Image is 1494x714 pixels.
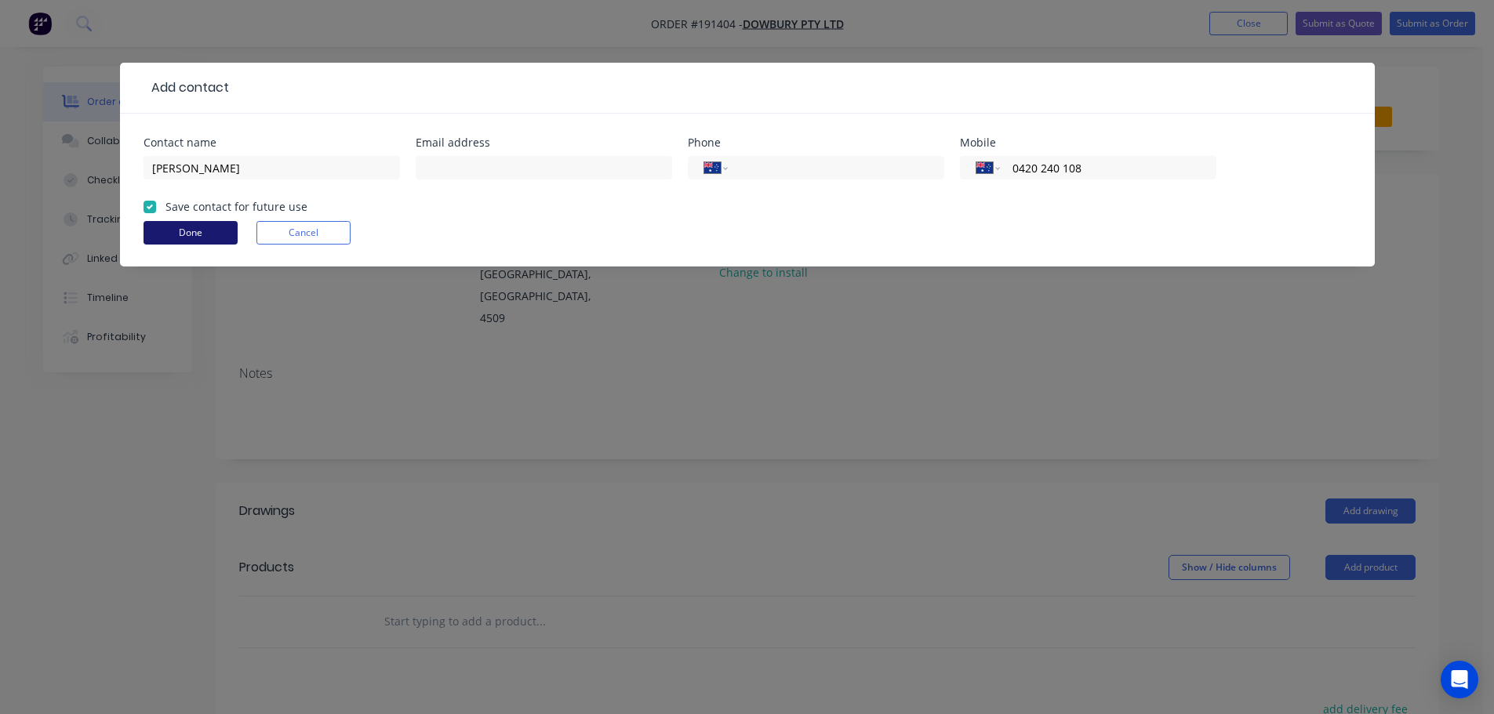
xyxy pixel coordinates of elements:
[1441,661,1478,698] div: Open Intercom Messenger
[416,137,672,148] div: Email address
[960,137,1216,148] div: Mobile
[165,198,307,215] label: Save contact for future use
[144,78,229,97] div: Add contact
[688,137,944,148] div: Phone
[144,137,400,148] div: Contact name
[256,221,351,245] button: Cancel
[144,221,238,245] button: Done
